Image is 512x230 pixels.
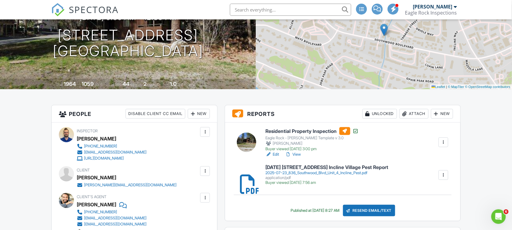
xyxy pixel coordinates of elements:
[77,173,116,182] div: [PERSON_NAME]
[266,127,359,151] a: Residential Property Inspection Eagle Rock - [PERSON_NAME] Template v 3.0 [PERSON_NAME] Buyer vie...
[266,180,389,185] div: Buyer viewed [DATE] 7:56 am
[84,216,147,221] div: [EMAIL_ADDRESS][DOMAIN_NAME]
[266,127,359,135] h6: Residential Property Inspection
[343,205,395,216] div: Resend Email/Text
[84,210,117,215] div: [PHONE_NUMBER]
[446,85,447,89] span: |
[77,194,106,199] span: Client's Agent
[84,222,147,227] div: [EMAIL_ADDRESS][DOMAIN_NAME]
[77,143,147,149] a: [PHONE_NUMBER]
[77,209,147,215] a: [PHONE_NUMBER]
[148,82,164,87] span: bedrooms
[64,81,76,87] div: 1964
[84,183,177,188] div: [PERSON_NAME][EMAIL_ADDRESS][DOMAIN_NAME]
[84,156,124,161] div: [URL][DOMAIN_NAME]
[431,109,453,119] div: New
[225,105,460,123] h3: Reports
[77,149,147,155] a: [EMAIL_ADDRESS][DOMAIN_NAME]
[56,82,63,87] span: Built
[188,109,210,119] div: New
[79,13,177,22] h3: [DATE] 9:30 am - 12:30 pm
[109,82,122,87] span: Lot Size
[130,82,138,87] span: sq.ft.
[465,85,510,89] a: © OpenStreetMap contributors
[53,27,203,59] h1: [STREET_ADDRESS] [GEOGRAPHIC_DATA]
[77,200,116,209] a: [PERSON_NAME]
[432,85,445,89] a: Leaflet
[230,4,351,16] input: Search everything...
[51,8,119,21] a: SPECTORA
[170,81,177,87] div: 1.0
[123,81,130,87] div: 44
[285,151,301,157] a: View
[266,151,279,157] a: Edit
[95,82,103,87] span: sq. ft.
[266,136,359,140] div: Eagle Rock - [PERSON_NAME] Template v 3.0
[126,109,185,119] div: Disable Client CC Email
[362,109,397,119] div: Unlocked
[266,140,359,147] div: [PERSON_NAME]
[77,182,177,188] a: [PERSON_NAME][EMAIL_ADDRESS][DOMAIN_NAME]
[448,85,464,89] a: © MapTiler
[266,165,389,170] h6: [DATE] [STREET_ADDRESS] Incline Village Pest Report
[380,24,388,36] img: Marker
[77,221,147,227] a: [EMAIL_ADDRESS][DOMAIN_NAME]
[266,175,389,180] div: application/pdf
[504,209,509,214] span: 6
[77,168,90,172] span: Client
[82,81,94,87] div: 1059
[77,134,116,143] div: [PERSON_NAME]
[291,208,339,213] div: Published at [DATE] 8:27 AM
[413,4,452,10] div: [PERSON_NAME]
[69,3,119,16] span: SPECTORA
[84,150,147,155] div: [EMAIL_ADDRESS][DOMAIN_NAME]
[266,147,359,151] div: Buyer viewed [DATE] 3:00 pm
[51,3,65,16] img: The Best Home Inspection Software - Spectora
[77,129,98,133] span: Inspector
[266,171,389,175] div: 2025-07-23_836_Southwood_Blvd_Unit_4_Incline_Pest.pdf
[84,144,117,149] div: [PHONE_NUMBER]
[266,165,389,185] a: [DATE] [STREET_ADDRESS] Incline Village Pest Report 2025-07-23_836_Southwood_Blvd_Unit_4_Incline_...
[77,215,147,221] a: [EMAIL_ADDRESS][DOMAIN_NAME]
[77,155,147,161] a: [URL][DOMAIN_NAME]
[491,209,506,224] iframe: Intercom live chat
[405,10,457,16] div: Eagle Rock Inspections
[399,109,429,119] div: Attach
[144,81,147,87] div: 2
[178,82,195,87] span: bathrooms
[52,105,217,123] h3: People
